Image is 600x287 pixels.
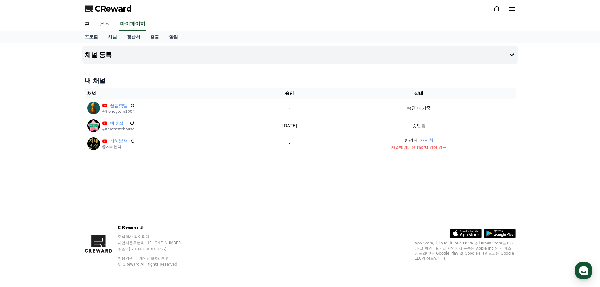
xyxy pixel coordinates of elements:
[102,144,135,149] p: @지혜본색
[257,88,322,99] th: 승인
[102,127,134,132] p: @temtastehouse
[139,256,169,261] a: 개인정보처리방침
[118,262,195,267] p: © CReward All Rights Reserved.
[85,88,257,99] th: 채널
[106,31,119,43] a: 채널
[82,46,518,64] button: 채널 등록
[85,4,132,14] a: CReward
[80,18,95,31] a: 홈
[404,137,418,144] p: 반려됨
[260,123,320,129] p: [DATE]
[145,31,164,43] a: 출금
[118,240,195,245] p: 사업자등록번호 : [PHONE_NUMBER]
[87,102,100,114] img: 꿀템핫템
[412,123,426,129] p: 승인됨
[95,4,132,14] span: CReward
[102,109,135,114] p: @honeytem1004
[407,105,430,112] p: 승인 대기중
[87,119,100,132] img: 템맛집
[322,88,516,99] th: 상태
[118,224,195,232] p: CReward
[420,137,433,144] button: 재신청
[118,234,195,239] p: 주식회사 와이피랩
[85,76,516,85] h4: 내 채널
[122,31,145,43] a: 정산서
[110,102,128,109] a: 꿀템핫템
[95,18,115,31] a: 음원
[118,247,195,252] p: 주소 : [STREET_ADDRESS]
[260,140,320,147] p: -
[119,18,146,31] a: 마이페이지
[110,138,128,144] a: 지혜본색
[164,31,183,43] a: 알림
[85,51,112,58] h4: 채널 등록
[110,120,127,127] a: 템맛집
[325,145,513,150] p: 채널에 게시된 shorts 영상 없음
[415,241,516,261] p: App Store, iCloud, iCloud Drive 및 iTunes Store는 미국과 그 밖의 나라 및 지역에서 등록된 Apple Inc.의 서비스 상표입니다. Goo...
[87,137,100,150] img: 지혜본색
[260,105,320,112] p: -
[80,31,103,43] a: 프로필
[118,256,138,261] a: 이용약관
